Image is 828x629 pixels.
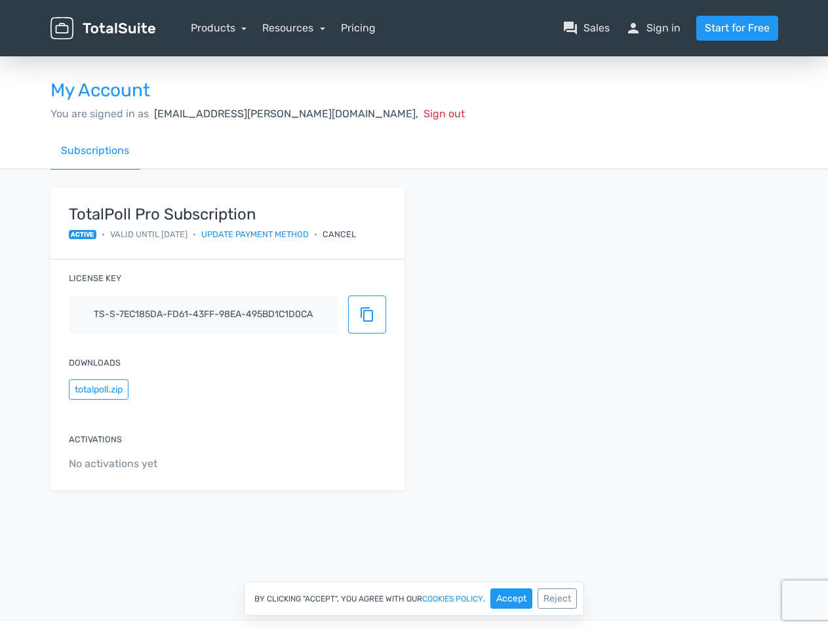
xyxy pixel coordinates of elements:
span: Valid until [DATE] [110,228,187,240]
button: Reject [538,588,577,609]
div: By clicking "Accept", you agree with our . [244,581,584,616]
h3: My Account [50,81,778,101]
span: • [102,228,105,240]
span: [EMAIL_ADDRESS][PERSON_NAME][DOMAIN_NAME], [154,107,418,120]
a: Start for Free [696,16,778,41]
a: Resources [262,22,325,34]
span: question_answer [562,20,578,36]
button: totalpoll.zip [69,379,128,400]
button: content_copy [348,295,386,334]
span: person [625,20,641,36]
a: cookies policy [422,595,483,603]
strong: TotalPoll Pro Subscription [69,206,357,223]
a: Update payment method [201,228,309,240]
label: License key [69,272,121,284]
img: TotalSuite for WordPress [50,17,155,40]
span: active [69,230,97,239]
div: Cancel [323,228,356,240]
a: question_answerSales [562,20,610,36]
a: personSign in [625,20,680,36]
span: Sign out [424,107,465,120]
button: Accept [490,588,532,609]
a: Pricing [341,20,376,36]
a: Subscriptions [50,132,140,170]
a: Products [191,22,247,34]
span: You are signed in as [50,107,149,120]
span: • [193,228,196,240]
span: • [314,228,317,240]
label: Downloads [69,356,121,369]
span: No activations yet [69,456,386,472]
label: Activations [69,433,122,446]
span: content_copy [359,307,375,322]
